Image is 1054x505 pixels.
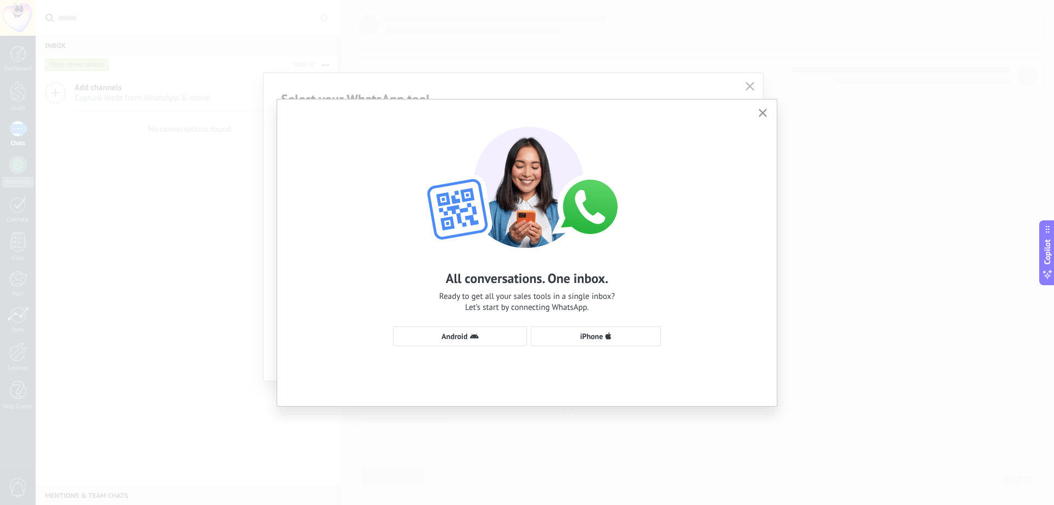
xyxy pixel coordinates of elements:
span: iPhone [580,332,603,340]
span: Ready to get all your sales tools in a single inbox? Let’s start by connecting WhatsApp. [439,291,615,313]
button: Android [393,326,527,346]
h2: All conversations. One inbox. [446,270,608,287]
span: Copilot [1042,239,1053,264]
button: iPhone [531,326,661,346]
img: wa-lite-select-device.png [406,116,648,248]
span: Android [441,332,467,340]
